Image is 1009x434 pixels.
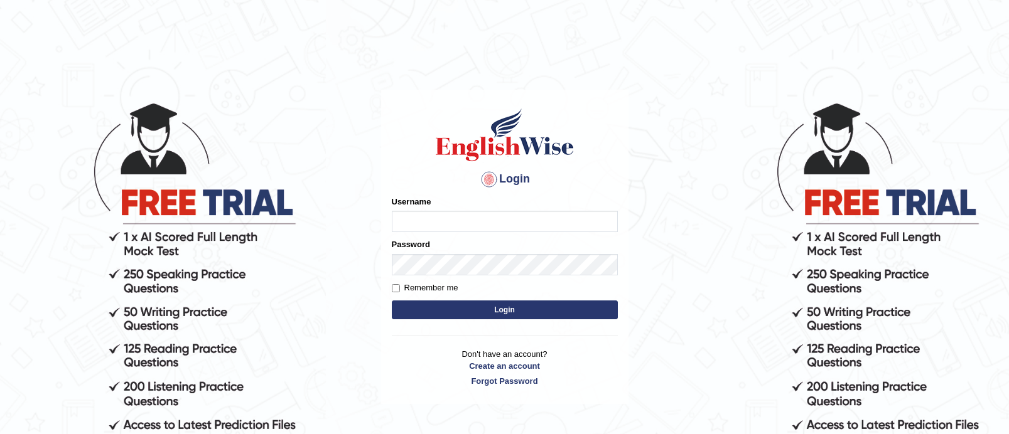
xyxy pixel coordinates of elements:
[392,238,430,250] label: Password
[433,107,576,163] img: Logo of English Wise sign in for intelligent practice with AI
[392,348,618,387] p: Don't have an account?
[392,375,618,387] a: Forgot Password
[392,284,400,292] input: Remember me
[392,360,618,372] a: Create an account
[392,196,431,208] label: Username
[392,169,618,189] h4: Login
[392,282,458,294] label: Remember me
[392,300,618,319] button: Login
